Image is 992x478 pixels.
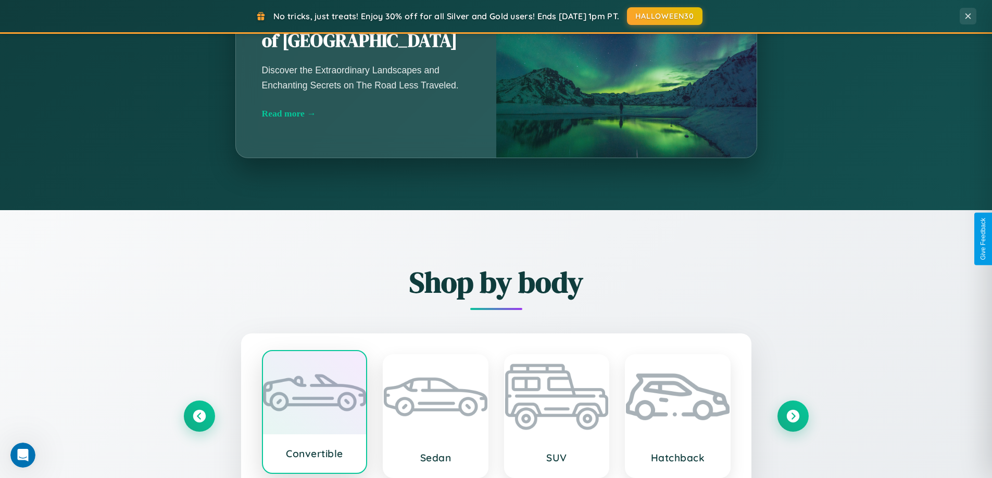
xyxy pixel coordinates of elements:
[636,451,719,464] h3: Hatchback
[273,447,356,460] h3: Convertible
[980,218,987,260] div: Give Feedback
[394,451,477,464] h3: Sedan
[262,108,470,119] div: Read more →
[262,5,470,53] h2: Unearthing the Mystique of [GEOGRAPHIC_DATA]
[627,7,702,25] button: HALLOWEEN30
[184,262,809,302] h2: Shop by body
[10,443,35,468] iframe: Intercom live chat
[273,11,619,21] span: No tricks, just treats! Enjoy 30% off for all Silver and Gold users! Ends [DATE] 1pm PT.
[262,63,470,92] p: Discover the Extraordinary Landscapes and Enchanting Secrets on The Road Less Traveled.
[516,451,598,464] h3: SUV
